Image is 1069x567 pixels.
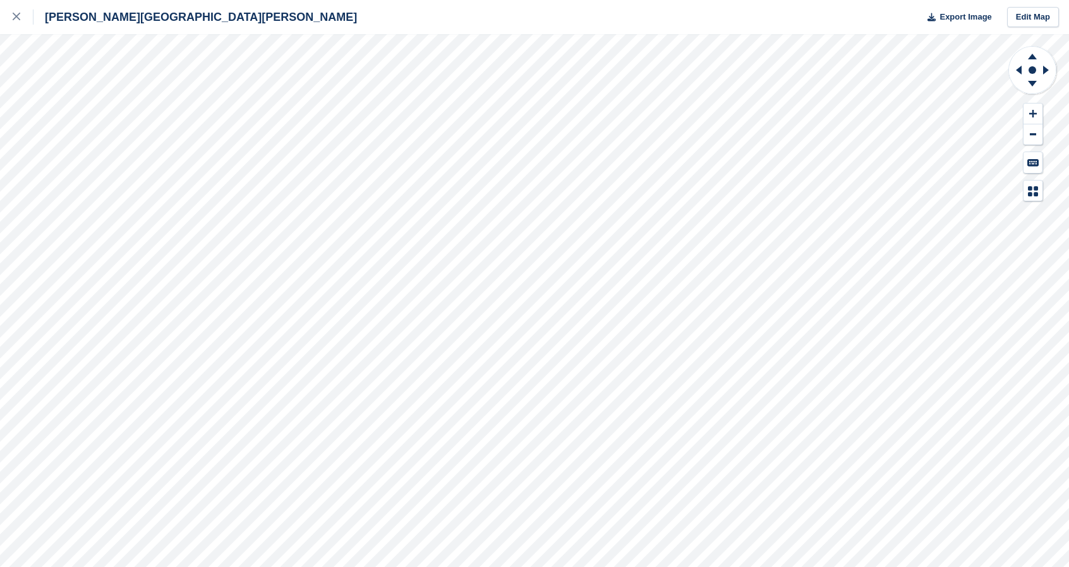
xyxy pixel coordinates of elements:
button: Export Image [920,7,992,28]
span: Export Image [939,11,991,23]
button: Keyboard Shortcuts [1024,152,1042,173]
button: Zoom Out [1024,124,1042,145]
a: Edit Map [1007,7,1059,28]
button: Map Legend [1024,181,1042,201]
button: Zoom In [1024,104,1042,124]
div: [PERSON_NAME][GEOGRAPHIC_DATA][PERSON_NAME] [33,9,357,25]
